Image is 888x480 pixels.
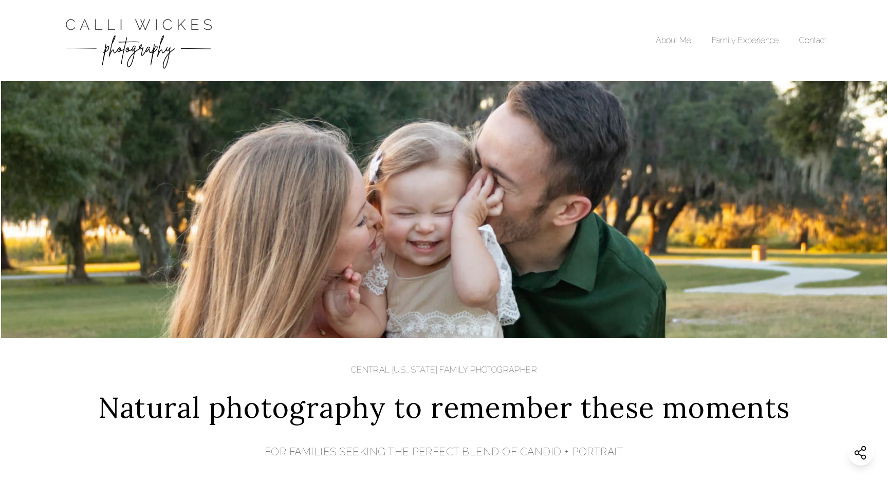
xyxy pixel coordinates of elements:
[799,35,826,45] a: Contact
[656,35,691,45] a: About Me
[98,444,790,459] p: FOR FAMILIES SEEKING THE PERFECT BLEND OF CANDID + PORTRAIT
[98,364,790,376] h1: CENTRAL [US_STATE] FAMILY PHOTOGRAPHER
[62,10,216,71] a: Calli Wickes Photography Home Page
[62,10,216,71] img: Calli Wickes Photography Logo
[712,35,779,45] a: Family Experience
[848,440,874,466] button: Share this website
[98,386,790,429] span: Natural photography to remember these moments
